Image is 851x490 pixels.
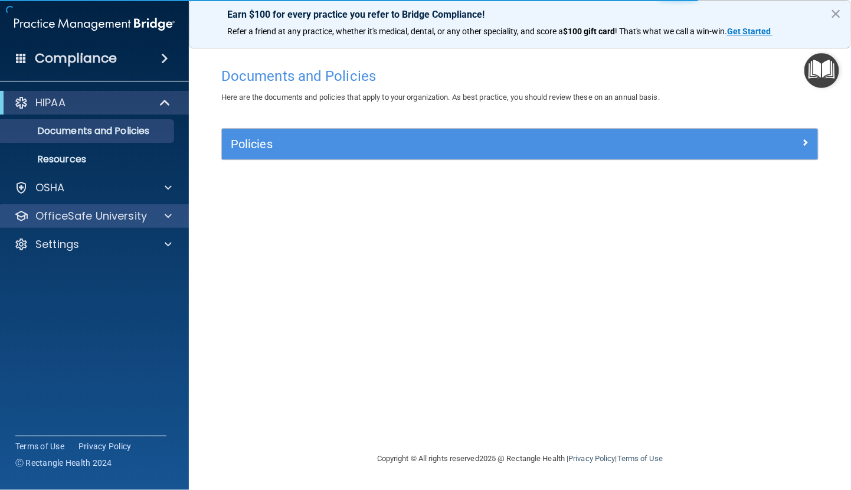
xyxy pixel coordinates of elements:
[15,457,112,469] span: Ⓒ Rectangle Health 2024
[14,12,175,36] img: PMB logo
[35,181,65,195] p: OSHA
[14,181,172,195] a: OSHA
[35,96,66,110] p: HIPAA
[227,9,813,20] p: Earn $100 for every practice you refer to Bridge Compliance!
[14,237,172,251] a: Settings
[727,27,773,36] a: Get Started
[568,454,615,463] a: Privacy Policy
[727,27,771,36] strong: Get Started
[830,4,842,23] button: Close
[804,53,839,88] button: Open Resource Center
[14,96,171,110] a: HIPAA
[617,454,663,463] a: Terms of Use
[35,209,147,223] p: OfficeSafe University
[35,237,79,251] p: Settings
[231,135,809,153] a: Policies
[15,440,64,452] a: Terms of Use
[227,27,563,36] span: Refer a friend at any practice, whether it's medical, dental, or any other speciality, and score a
[8,125,169,137] p: Documents and Policies
[563,27,615,36] strong: $100 gift card
[221,68,819,84] h4: Documents and Policies
[14,209,172,223] a: OfficeSafe University
[231,138,660,151] h5: Policies
[221,93,660,102] span: Here are the documents and policies that apply to your organization. As best practice, you should...
[305,440,735,478] div: Copyright © All rights reserved 2025 @ Rectangle Health | |
[8,153,169,165] p: Resources
[615,27,727,36] span: ! That's what we call a win-win.
[78,440,132,452] a: Privacy Policy
[35,50,117,67] h4: Compliance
